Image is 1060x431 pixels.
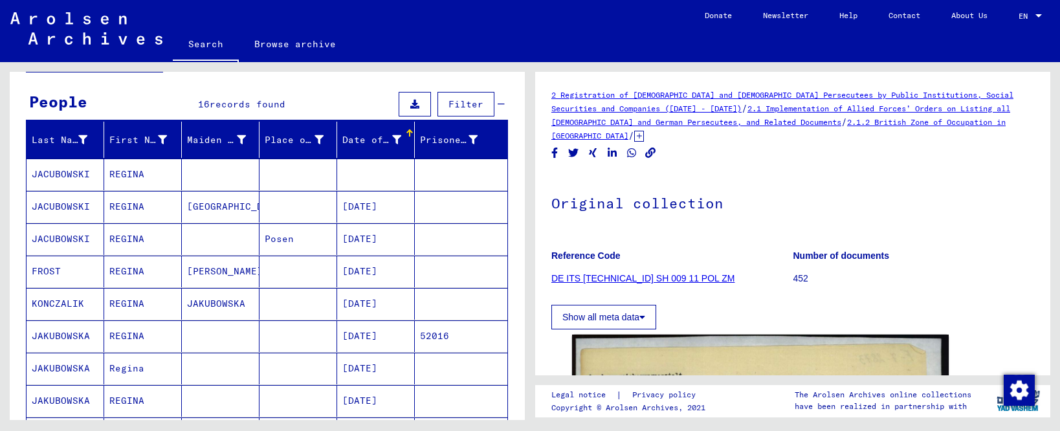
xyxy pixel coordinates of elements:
[104,288,182,320] mat-cell: REGINA
[994,384,1043,417] img: yv_logo.png
[187,129,262,150] div: Maiden Name
[795,401,971,412] p: have been realized in partnership with
[795,389,971,401] p: The Arolsen Archives online collections
[27,288,104,320] mat-cell: KONCZALIK
[182,256,259,287] mat-cell: [PERSON_NAME]
[32,129,104,150] div: Last Name
[104,320,182,352] mat-cell: REGINA
[104,385,182,417] mat-cell: REGINA
[551,90,1013,113] a: 2 Registration of [DEMOGRAPHIC_DATA] and [DEMOGRAPHIC_DATA] Persecutees by Public Institutions, S...
[625,145,639,161] button: Share on WhatsApp
[841,116,847,127] span: /
[173,28,239,62] a: Search
[182,122,259,158] mat-header-cell: Maiden Name
[551,388,711,402] div: |
[793,250,890,261] b: Number of documents
[337,320,415,352] mat-cell: [DATE]
[265,133,324,147] div: Place of Birth
[586,145,600,161] button: Share on Xing
[342,129,417,150] div: Date of Birth
[109,133,167,147] div: First Name
[628,129,634,141] span: /
[337,122,415,158] mat-header-cell: Date of Birth
[551,388,616,402] a: Legal notice
[337,223,415,255] mat-cell: [DATE]
[239,28,351,60] a: Browse archive
[644,145,657,161] button: Copy link
[32,133,87,147] div: Last Name
[265,129,340,150] div: Place of Birth
[104,223,182,255] mat-cell: REGINA
[420,133,478,147] div: Prisoner #
[622,388,711,402] a: Privacy policy
[198,98,210,110] span: 16
[182,191,259,223] mat-cell: [GEOGRAPHIC_DATA]
[551,273,734,283] a: DE ITS [TECHNICAL_ID] SH 009 11 POL ZM
[415,320,507,352] mat-cell: 52016
[27,256,104,287] mat-cell: FROST
[551,305,656,329] button: Show all meta data
[437,92,494,116] button: Filter
[337,353,415,384] mat-cell: [DATE]
[104,122,182,158] mat-header-cell: First Name
[548,145,562,161] button: Share on Facebook
[337,256,415,287] mat-cell: [DATE]
[742,102,747,114] span: /
[606,145,619,161] button: Share on LinkedIn
[1004,375,1035,406] img: Zustimmung ändern
[104,191,182,223] mat-cell: REGINA
[551,173,1034,230] h1: Original collection
[1019,11,1028,21] mat-select-trigger: EN
[104,159,182,190] mat-cell: REGINA
[27,385,104,417] mat-cell: JAKUBOWSKA
[259,223,337,255] mat-cell: Posen
[1003,374,1034,405] div: Zustimmung ändern
[27,191,104,223] mat-cell: JACUBOWSKI
[337,288,415,320] mat-cell: [DATE]
[448,98,483,110] span: Filter
[27,320,104,352] mat-cell: JAKUBOWSKA
[259,122,337,158] mat-header-cell: Place of Birth
[337,191,415,223] mat-cell: [DATE]
[551,104,1010,127] a: 2.1 Implementation of Allied Forces’ Orders on Listing all [DEMOGRAPHIC_DATA] and German Persecut...
[27,223,104,255] mat-cell: JACUBOWSKI
[420,129,494,150] div: Prisoner #
[793,272,1035,285] p: 452
[210,98,285,110] span: records found
[187,133,246,147] div: Maiden Name
[27,353,104,384] mat-cell: JAKUBOWSKA
[27,122,104,158] mat-header-cell: Last Name
[182,288,259,320] mat-cell: JAKUBOWSKA
[415,122,507,158] mat-header-cell: Prisoner #
[29,90,87,113] div: People
[567,145,580,161] button: Share on Twitter
[27,159,104,190] mat-cell: JACUBOWSKI
[337,385,415,417] mat-cell: [DATE]
[342,133,401,147] div: Date of Birth
[10,12,162,45] img: Arolsen_neg.svg
[551,402,711,414] p: Copyright © Arolsen Archives, 2021
[104,256,182,287] mat-cell: REGINA
[104,353,182,384] mat-cell: Regina
[109,129,183,150] div: First Name
[551,250,621,261] b: Reference Code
